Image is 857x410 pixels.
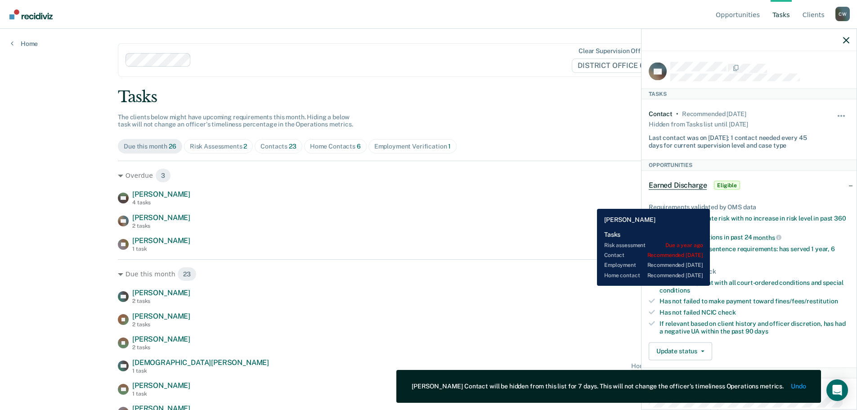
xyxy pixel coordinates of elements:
span: [PERSON_NAME] [132,213,190,222]
span: 1 [448,143,451,150]
div: • [676,110,678,117]
div: Risk Assessments [190,143,247,150]
div: Employment Verification [374,143,451,150]
span: check [718,309,736,316]
span: days [754,327,768,334]
span: days [660,222,680,230]
button: Undo [791,383,806,390]
img: Recidiviz [9,9,53,19]
div: 1 task [132,391,190,397]
div: Contact [649,110,673,117]
span: [PERSON_NAME] [132,288,190,297]
div: Client Details [642,367,857,378]
div: Recommended 11 days ago [682,110,746,117]
div: 2 tasks [132,298,190,304]
div: Has not failed to make payment toward [660,297,849,305]
span: Earned Discharge [649,180,707,189]
span: months [660,253,688,260]
div: Earned DischargeEligible [642,171,857,199]
span: [PERSON_NAME] [132,335,190,343]
span: [PERSON_NAME] [132,312,190,320]
span: [DEMOGRAPHIC_DATA][PERSON_NAME] [132,358,269,367]
div: Home Contacts [310,143,361,150]
div: Home contact recommended [DATE] [634,217,739,225]
div: No felony convictions in past 24 [660,233,849,241]
div: If relevant based on client history and officer discretion, has had a negative UA within the past 90 [660,320,849,335]
div: Contacts [260,143,296,150]
div: Due this month [124,143,176,150]
span: DISTRICT OFFICE 6 [572,59,657,73]
div: Due this month [118,267,739,281]
div: Overdue [118,168,739,183]
span: 2 [243,143,247,150]
div: Opportunities [642,160,857,171]
div: 2 tasks [132,344,190,351]
div: Currently moderate risk with no increase in risk level in past 360 [660,214,849,230]
div: Open Intercom Messenger [826,379,848,401]
div: [PERSON_NAME] Contact will be hidden from this list for 7 days. This will not change the officer'... [412,383,784,390]
div: Tasks [118,88,739,106]
span: 23 [177,267,197,281]
button: Update status [649,342,712,360]
span: 26 [169,143,176,150]
div: Hidden from Tasks list until [DATE] [649,117,748,130]
span: The clients below might have upcoming requirements this month. Hiding a below task will not chang... [118,113,353,128]
span: 23 [289,143,296,150]
div: Home contact recommended in a day [631,362,739,370]
span: [PERSON_NAME] [132,236,190,245]
div: Clear supervision officers [579,47,655,55]
a: Home [11,40,38,48]
div: Has not failed NCIC [660,309,849,316]
div: 1 task [132,246,190,252]
div: Last contact was on [DATE]; 1 contact needed every 45 days for current supervision level and case... [649,130,816,149]
div: Tasks [642,88,857,99]
span: months [753,234,781,241]
div: 2 tasks [132,321,190,328]
span: 6 [357,143,361,150]
span: 3 [155,168,171,183]
span: [PERSON_NAME] [132,381,190,390]
button: Profile dropdown button [835,7,850,21]
span: fines/fees/restitution [775,297,838,305]
div: Served minimum sentence requirements: has served 1 year, 6 [660,245,849,260]
span: Eligible [714,180,740,189]
div: 1 task [132,368,269,374]
div: C W [835,7,850,21]
div: Requirements validated by OMS data [649,203,849,211]
div: Must be compliant with all court-ordered conditions and special [660,279,849,294]
span: [PERSON_NAME] [132,190,190,198]
div: Requirements to check [649,267,849,275]
div: 2 tasks [132,223,190,229]
div: 4 tasks [132,199,190,206]
span: conditions [660,286,690,293]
